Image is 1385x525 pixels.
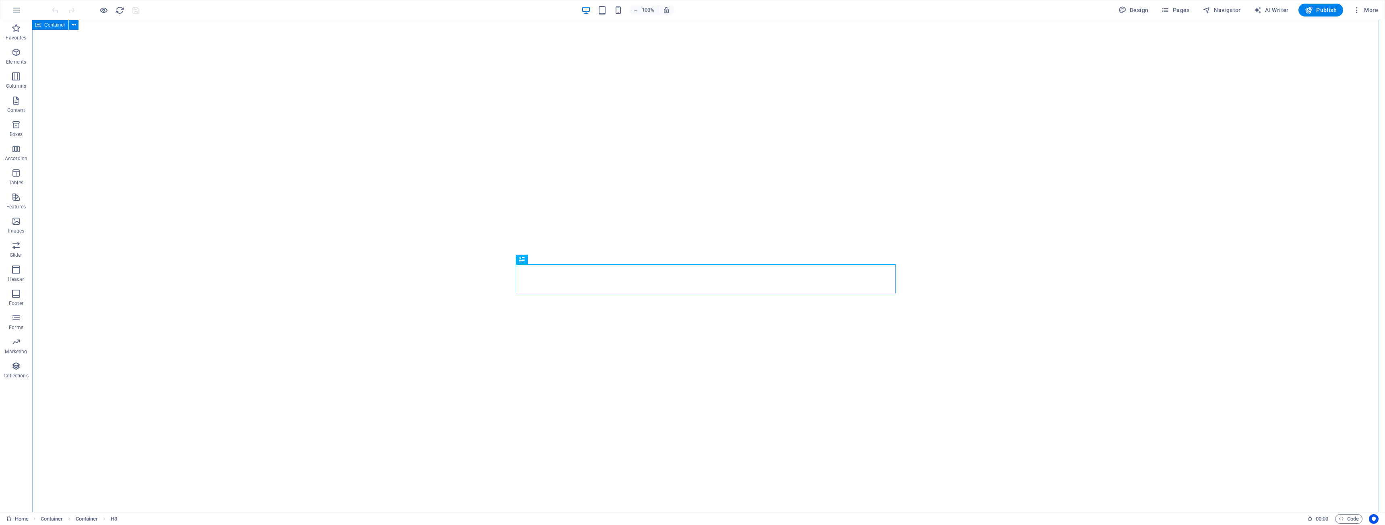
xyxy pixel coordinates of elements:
[115,6,124,15] i: Reload page
[1203,6,1241,14] span: Navigator
[6,35,26,41] p: Favorites
[1305,6,1337,14] span: Publish
[642,5,655,15] h6: 100%
[10,252,23,258] p: Slider
[630,5,658,15] button: 100%
[6,83,26,89] p: Columns
[44,23,65,27] span: Container
[1316,514,1328,524] span: 00 00
[7,107,25,113] p: Content
[6,59,27,65] p: Elements
[10,131,23,138] p: Boxes
[115,5,124,15] button: reload
[111,514,117,524] span: Click to select. Double-click to edit
[41,514,117,524] nav: breadcrumb
[1254,6,1289,14] span: AI Writer
[1158,4,1193,16] button: Pages
[1118,6,1149,14] span: Design
[1369,514,1379,524] button: Usercentrics
[1335,514,1362,524] button: Code
[1321,516,1323,522] span: :
[1307,514,1329,524] h6: Session time
[41,514,63,524] span: Click to select. Double-click to edit
[5,348,27,355] p: Marketing
[9,300,23,307] p: Footer
[9,324,23,331] p: Forms
[8,276,24,282] p: Header
[1298,4,1343,16] button: Publish
[9,179,23,186] p: Tables
[6,514,29,524] a: Click to cancel selection. Double-click to open Pages
[1353,6,1378,14] span: More
[76,514,98,524] span: Click to select. Double-click to edit
[1251,4,1292,16] button: AI Writer
[6,204,26,210] p: Features
[5,155,27,162] p: Accordion
[1115,4,1152,16] div: Design (Ctrl+Alt+Y)
[99,5,108,15] button: Click here to leave preview mode and continue editing
[4,373,28,379] p: Collections
[1161,6,1189,14] span: Pages
[1350,4,1381,16] button: More
[1199,4,1244,16] button: Navigator
[8,228,25,234] p: Images
[1115,4,1152,16] button: Design
[663,6,670,14] i: On resize automatically adjust zoom level to fit chosen device.
[1339,514,1359,524] span: Code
